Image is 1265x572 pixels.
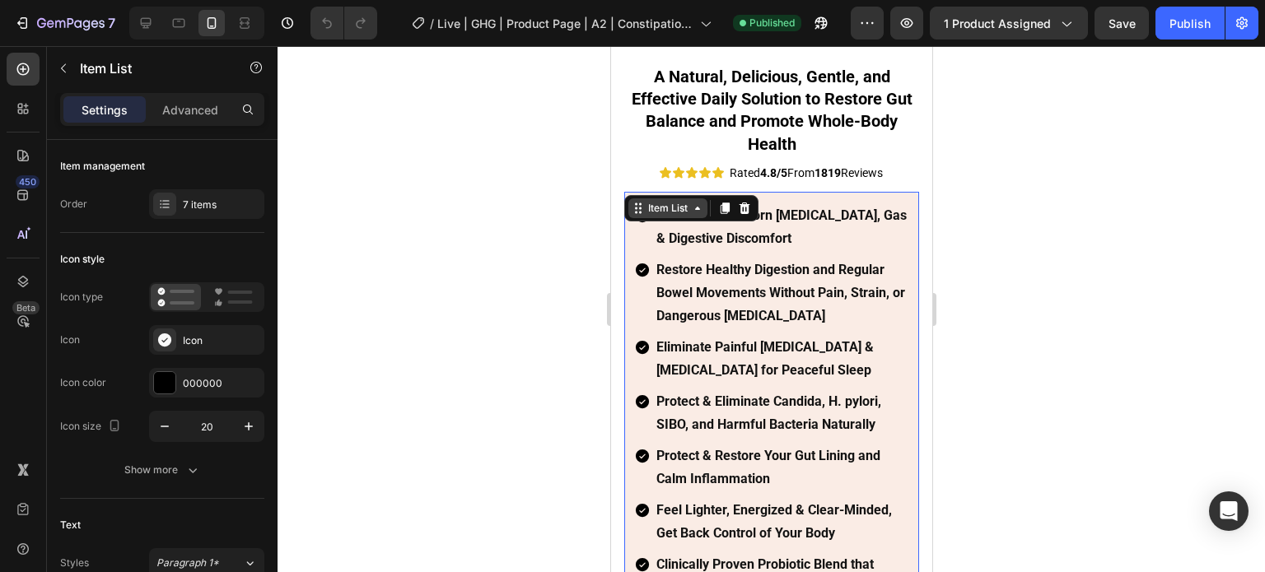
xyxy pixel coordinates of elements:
[34,155,80,170] div: Item List
[12,301,40,314] div: Beta
[1155,7,1225,40] button: Publish
[156,556,219,570] span: Paragraph 1*
[60,159,145,174] div: Item management
[60,455,264,485] button: Show more
[60,518,81,532] div: Text
[162,101,218,119] p: Advanced
[183,376,260,391] div: 000000
[108,13,115,33] p: 7
[1095,7,1149,40] button: Save
[1209,491,1249,531] div: Open Intercom Messenger
[930,7,1088,40] button: 1 product assigned
[749,16,795,30] span: Published
[183,198,260,212] div: 7 items
[1169,15,1211,32] div: Publish
[1109,16,1136,30] span: Save
[7,7,123,40] button: 7
[60,556,89,570] div: Styles
[60,375,106,390] div: Icon color
[611,46,932,572] iframe: Design area
[60,197,87,212] div: Order
[430,15,434,32] span: /
[60,252,105,267] div: Icon style
[80,58,220,78] p: Item List
[45,510,292,549] strong: Clinically Proven Probiotic Blend that Survives Stomach Acid & Delivers Results
[944,15,1051,32] span: 1 product assigned
[310,7,377,40] div: Undo/Redo
[124,462,201,478] div: Show more
[60,416,124,438] div: Icon size
[183,333,260,348] div: Icon
[16,175,40,188] div: 450
[43,505,298,556] div: Rich Text Editor. Editing area: main
[82,101,128,119] p: Settings
[60,290,103,305] div: Icon type
[60,333,80,347] div: Icon
[437,15,693,32] span: Live | GHG | Product Page | A2 | Constipation | 3 6 12 Packs | [DATE]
